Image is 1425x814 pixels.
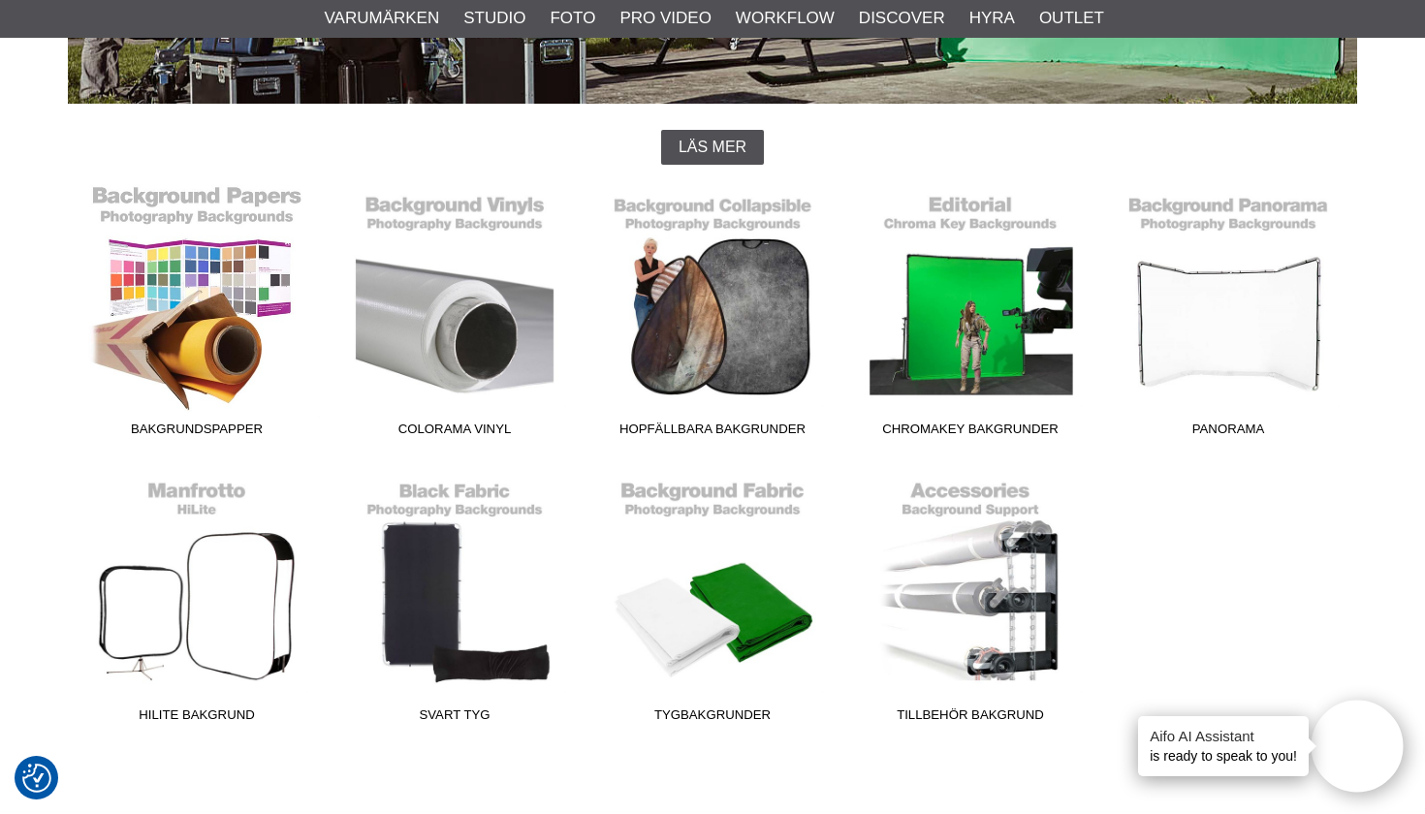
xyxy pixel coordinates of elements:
[68,420,326,446] span: Bakgrundspapper
[1138,716,1309,776] div: is ready to speak to you!
[326,705,584,732] span: Svart Tyg
[841,420,1099,446] span: Chromakey Bakgrunder
[326,420,584,446] span: Colorama Vinyl
[584,420,841,446] span: Hopfällbara Bakgrunder
[1039,6,1104,31] a: Outlet
[841,705,1099,732] span: Tillbehör Bakgrund
[1150,726,1297,746] h4: Aifo AI Assistant
[841,470,1099,732] a: Tillbehör Bakgrund
[584,705,841,732] span: Tygbakgrunder
[326,184,584,446] a: Colorama Vinyl
[679,139,746,156] span: Läs mer
[68,705,326,732] span: HiLite Bakgrund
[969,6,1015,31] a: Hyra
[325,6,440,31] a: Varumärken
[584,470,841,732] a: Tygbakgrunder
[1099,184,1357,446] a: Panorama
[463,6,525,31] a: Studio
[1099,420,1357,446] span: Panorama
[584,184,841,446] a: Hopfällbara Bakgrunder
[619,6,711,31] a: Pro Video
[68,470,326,732] a: HiLite Bakgrund
[68,184,326,446] a: Bakgrundspapper
[22,764,51,793] img: Revisit consent button
[22,761,51,796] button: Samtyckesinställningar
[841,184,1099,446] a: Chromakey Bakgrunder
[736,6,835,31] a: Workflow
[550,6,595,31] a: Foto
[859,6,945,31] a: Discover
[326,470,584,732] a: Svart Tyg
